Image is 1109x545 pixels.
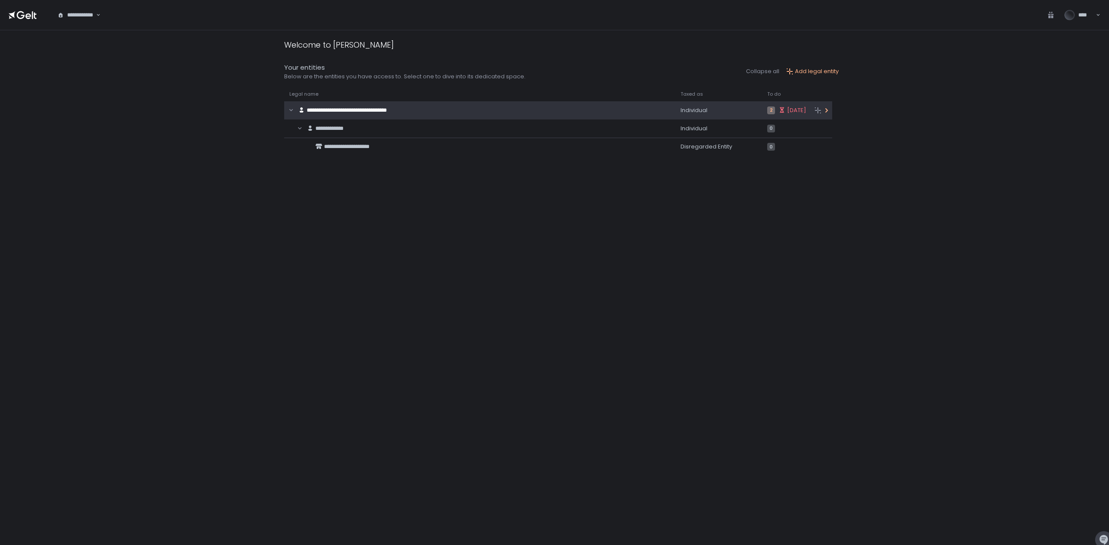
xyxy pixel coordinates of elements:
[284,63,525,73] div: Your entities
[681,143,757,151] div: Disregarded Entity
[787,106,806,114] span: [DATE]
[52,6,101,24] div: Search for option
[681,125,757,132] div: Individual
[681,106,757,114] div: Individual
[786,68,839,75] button: Add legal entity
[289,91,318,97] span: Legal name
[284,39,394,51] div: Welcome to [PERSON_NAME]
[767,125,775,132] span: 0
[284,73,525,81] div: Below are the entities you have access to. Select one to dive into its dedicated space.
[681,91,703,97] span: Taxed as
[767,143,775,151] span: 0
[767,106,775,114] span: 2
[767,91,781,97] span: To do
[746,68,779,75] button: Collapse all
